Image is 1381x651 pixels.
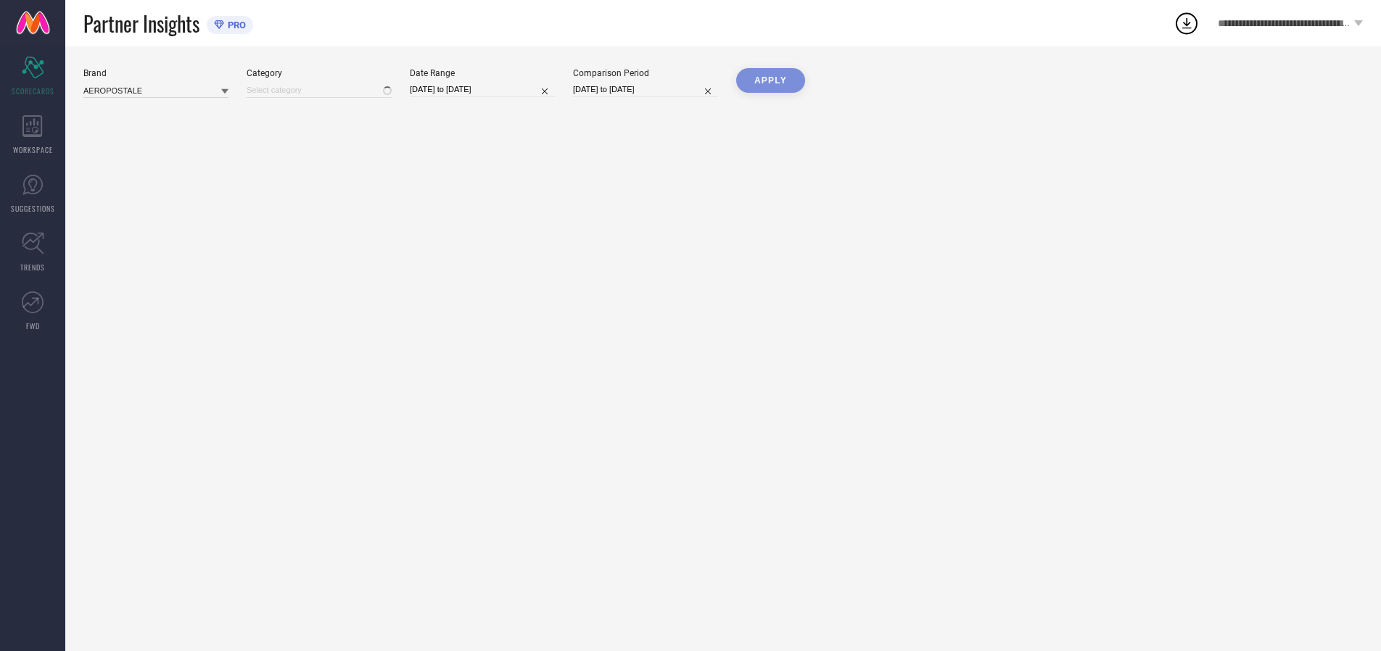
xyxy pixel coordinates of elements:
div: Date Range [410,68,555,78]
span: WORKSPACE [13,144,53,155]
span: FWD [26,320,40,331]
div: Comparison Period [573,68,718,78]
span: Partner Insights [83,9,199,38]
div: Brand [83,68,228,78]
span: SCORECARDS [12,86,54,96]
span: PRO [224,20,246,30]
div: Category [247,68,392,78]
input: Select comparison period [573,82,718,97]
span: SUGGESTIONS [11,203,55,214]
div: Open download list [1174,10,1200,36]
input: Select date range [410,82,555,97]
span: TRENDS [20,262,45,273]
